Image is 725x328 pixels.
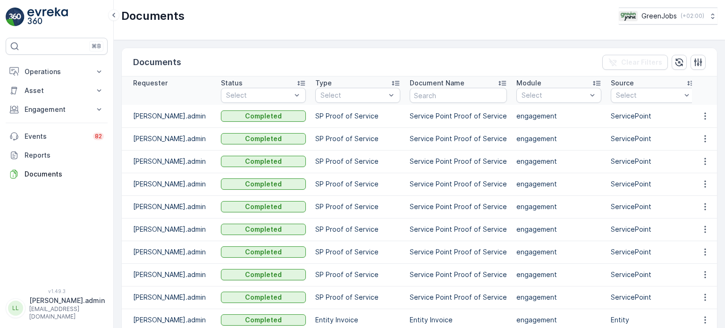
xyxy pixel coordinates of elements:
[405,150,512,173] td: Service Point Proof of Service
[311,263,405,286] td: SP Proof of Service
[6,127,108,146] a: Events82
[25,132,87,141] p: Events
[221,292,306,303] button: Completed
[606,150,700,173] td: ServicePoint
[641,11,677,21] p: GreenJobs
[6,288,108,294] span: v 1.49.3
[619,11,638,21] img: Green_Jobs_Logo.png
[122,286,216,309] td: [PERSON_NAME].admin
[512,286,606,309] td: engagement
[405,105,512,127] td: Service Point Proof of Service
[6,81,108,100] button: Asset
[311,241,405,263] td: SP Proof of Service
[245,270,282,279] p: Completed
[606,218,700,241] td: ServicePoint
[122,127,216,150] td: [PERSON_NAME].admin
[405,195,512,218] td: Service Point Proof of Service
[6,100,108,119] button: Engagement
[405,263,512,286] td: Service Point Proof of Service
[311,150,405,173] td: SP Proof of Service
[405,127,512,150] td: Service Point Proof of Service
[221,110,306,122] button: Completed
[512,105,606,127] td: engagement
[311,286,405,309] td: SP Proof of Service
[122,218,216,241] td: [PERSON_NAME].admin
[405,173,512,195] td: Service Point Proof of Service
[681,12,704,20] p: ( +02:00 )
[245,202,282,211] p: Completed
[611,78,634,88] p: Source
[602,55,668,70] button: Clear Filters
[221,246,306,258] button: Completed
[6,165,108,184] a: Documents
[221,224,306,235] button: Completed
[606,127,700,150] td: ServicePoint
[512,195,606,218] td: engagement
[226,91,291,100] p: Select
[606,241,700,263] td: ServicePoint
[6,8,25,26] img: logo
[221,78,243,88] p: Status
[29,305,105,320] p: [EMAIL_ADDRESS][DOMAIN_NAME]
[92,42,101,50] p: ⌘B
[405,218,512,241] td: Service Point Proof of Service
[606,195,700,218] td: ServicePoint
[25,169,104,179] p: Documents
[311,173,405,195] td: SP Proof of Service
[405,241,512,263] td: Service Point Proof of Service
[512,173,606,195] td: engagement
[606,286,700,309] td: ServicePoint
[512,241,606,263] td: engagement
[25,67,89,76] p: Operations
[25,86,89,95] p: Asset
[320,91,386,100] p: Select
[122,173,216,195] td: [PERSON_NAME].admin
[133,78,168,88] p: Requester
[122,195,216,218] td: [PERSON_NAME].admin
[410,88,507,103] input: Search
[405,286,512,309] td: Service Point Proof of Service
[25,105,89,114] p: Engagement
[621,58,662,67] p: Clear Filters
[221,314,306,326] button: Completed
[6,296,108,320] button: LL[PERSON_NAME].admin[EMAIL_ADDRESS][DOMAIN_NAME]
[221,201,306,212] button: Completed
[221,178,306,190] button: Completed
[616,91,681,100] p: Select
[8,301,23,316] div: LL
[245,225,282,234] p: Completed
[245,179,282,189] p: Completed
[245,247,282,257] p: Completed
[512,218,606,241] td: engagement
[221,133,306,144] button: Completed
[122,150,216,173] td: [PERSON_NAME].admin
[122,263,216,286] td: [PERSON_NAME].admin
[311,218,405,241] td: SP Proof of Service
[27,8,68,26] img: logo_light-DOdMpM7g.png
[606,105,700,127] td: ServicePoint
[311,105,405,127] td: SP Proof of Service
[245,293,282,302] p: Completed
[512,263,606,286] td: engagement
[245,111,282,121] p: Completed
[315,78,332,88] p: Type
[512,127,606,150] td: engagement
[133,56,181,69] p: Documents
[245,157,282,166] p: Completed
[410,78,464,88] p: Document Name
[6,62,108,81] button: Operations
[245,134,282,143] p: Completed
[121,8,185,24] p: Documents
[311,195,405,218] td: SP Proof of Service
[95,133,102,140] p: 82
[512,150,606,173] td: engagement
[606,173,700,195] td: ServicePoint
[606,263,700,286] td: ServicePoint
[245,315,282,325] p: Completed
[619,8,717,25] button: GreenJobs(+02:00)
[122,241,216,263] td: [PERSON_NAME].admin
[221,269,306,280] button: Completed
[522,91,587,100] p: Select
[122,105,216,127] td: [PERSON_NAME].admin
[516,78,541,88] p: Module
